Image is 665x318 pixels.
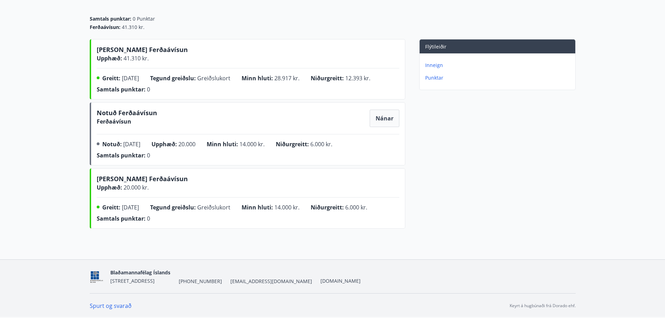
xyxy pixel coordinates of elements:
span: Notuð Ferðaávísun [97,109,157,120]
span: [DATE] [122,74,139,82]
span: 14.000 kr. [239,140,265,148]
span: Samtals punktar : [90,15,131,22]
span: Notuð : [102,140,122,148]
span: 20.000 kr. [122,184,149,191]
span: Niðurgreitt : [276,140,309,148]
span: Minn hluti : [242,74,273,82]
span: Upphæð : [97,54,122,62]
span: Blaðamannafélag Íslands [110,269,170,276]
span: Niðurgreitt : [311,204,344,211]
span: 12.393 kr. [345,74,370,82]
span: [PERSON_NAME] Ferðaávísun [97,45,188,57]
span: Niðurgreitt : [311,74,344,82]
span: Ferðaávísun : [90,24,120,31]
span: 41.310 kr. [122,24,145,31]
span: Minn hluti : [242,204,273,211]
span: Samtals punktar : [97,215,146,222]
span: 28.917 kr. [274,74,300,82]
span: Greiðslukort [197,74,230,82]
span: Ferðaávísun [97,118,131,125]
span: Minn hluti : [207,140,238,148]
span: 6.000 kr. [310,140,332,148]
span: 0 Punktar [133,15,155,22]
a: [DOMAIN_NAME] [320,278,361,284]
span: 14.000 kr. [274,204,300,211]
span: Greitt : [102,74,120,82]
button: Nánar [370,110,399,127]
span: [EMAIL_ADDRESS][DOMAIN_NAME] [230,278,312,285]
span: [DATE] [123,140,140,148]
span: Samtals punktar : [97,151,146,159]
span: Upphæð : [152,140,177,148]
span: Tegund greiðslu : [150,204,196,211]
span: [PERSON_NAME] Ferðaávísun [97,175,188,186]
span: Samtals punktar : [97,86,146,93]
p: Inneign [425,62,572,69]
a: Spurt og svarað [90,302,132,310]
span: 20.000 [178,140,195,148]
span: Tegund greiðslu : [150,74,196,82]
span: 0 [147,86,150,93]
p: Punktar [425,74,572,81]
span: Nánar [376,114,393,122]
span: [STREET_ADDRESS] [110,278,155,284]
span: 6.000 kr. [345,204,367,211]
span: [PHONE_NUMBER] [179,278,222,285]
p: Keyrt á hugbúnaði frá Dorado ehf. [510,303,576,309]
span: 0 [147,215,150,222]
span: Upphæð : [97,184,122,191]
span: 0 [147,151,150,159]
span: Greitt : [102,204,120,211]
span: Greiðslukort [197,204,230,211]
img: Oeb4N0gl3AcfzcFVj55ixsYJcFrZJux1wUsA0SIc.png [90,269,105,284]
span: Flýtileiðir [425,43,446,50]
span: 41.310 kr. [122,54,149,62]
span: [DATE] [122,204,139,211]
